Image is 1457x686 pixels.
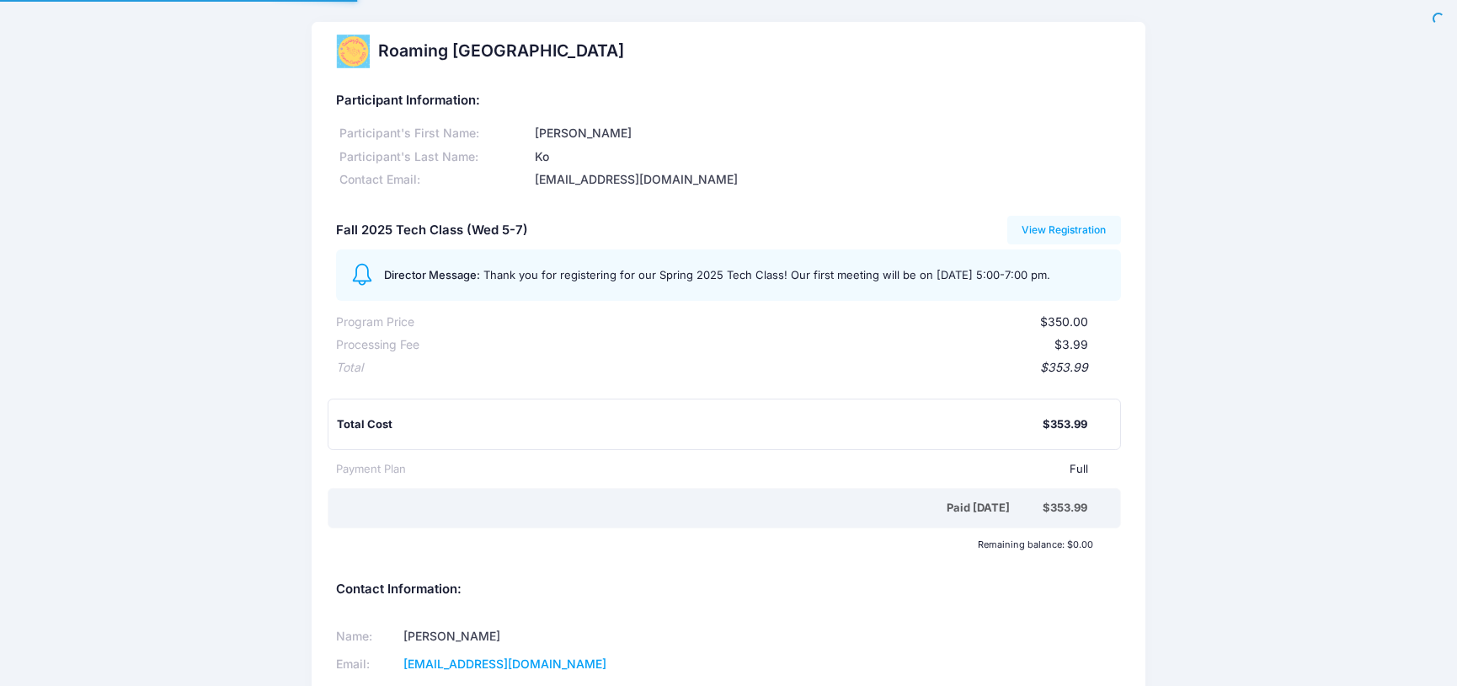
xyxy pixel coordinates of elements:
h5: Contact Information: [336,582,1120,598]
div: Processing Fee [336,336,419,354]
div: $353.99 [1043,416,1087,433]
h5: Fall 2025 Tech Class (Wed 5-7) [336,223,528,238]
div: $3.99 [419,336,1087,354]
span: Director Message: [384,268,480,281]
a: View Registration [1007,216,1121,244]
h2: Roaming [GEOGRAPHIC_DATA] [378,41,624,61]
div: Contact Email: [336,171,532,189]
div: Total [336,359,363,377]
span: $350.00 [1040,314,1088,329]
a: [EMAIL_ADDRESS][DOMAIN_NAME] [403,657,606,671]
div: Participant's Last Name: [336,148,532,166]
div: Program Price [336,314,414,331]
div: $353.99 [363,359,1087,377]
td: Email: [336,651,398,679]
div: $353.99 [1043,500,1087,517]
h5: Participant Information: [336,94,1120,109]
td: Name: [336,622,398,651]
div: Ko [532,148,1120,166]
td: [PERSON_NAME] [398,622,707,651]
div: [EMAIL_ADDRESS][DOMAIN_NAME] [532,171,1120,189]
div: [PERSON_NAME] [532,125,1120,142]
div: Paid [DATE] [339,500,1042,517]
div: Full [406,461,1087,478]
div: Payment Plan [336,461,406,478]
div: Total Cost [337,416,1042,433]
span: Thank you for registering for our Spring 2025 Tech Class! Our first meeting will be on [DATE] 5:0... [483,268,1050,281]
div: Remaining balance: $0.00 [328,539,1102,549]
div: Participant's First Name: [336,125,532,142]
